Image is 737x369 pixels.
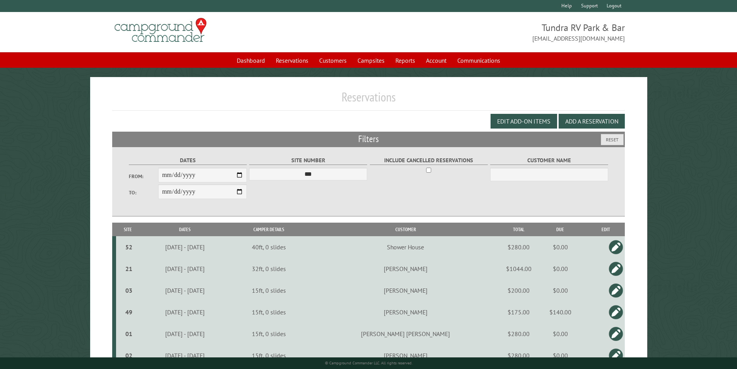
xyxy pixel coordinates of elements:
[308,323,503,345] td: [PERSON_NAME] [PERSON_NAME]
[232,53,270,68] a: Dashboard
[534,323,587,345] td: $0.00
[391,53,420,68] a: Reports
[119,308,139,316] div: 49
[503,323,534,345] td: $280.00
[453,53,505,68] a: Communications
[230,258,308,280] td: 32ft, 0 slides
[271,53,313,68] a: Reservations
[503,236,534,258] td: $280.00
[230,345,308,366] td: 15ft, 0 slides
[141,352,228,359] div: [DATE] - [DATE]
[353,53,389,68] a: Campsites
[119,243,139,251] div: 52
[112,132,625,146] h2: Filters
[119,287,139,294] div: 03
[141,308,228,316] div: [DATE] - [DATE]
[370,156,488,165] label: Include Cancelled Reservations
[308,223,503,236] th: Customer
[369,21,625,43] span: Tundra RV Park & Bar [EMAIL_ADDRESS][DOMAIN_NAME]
[141,243,228,251] div: [DATE] - [DATE]
[559,114,625,129] button: Add a Reservation
[230,223,308,236] th: Camper Details
[308,345,503,366] td: [PERSON_NAME]
[308,258,503,280] td: [PERSON_NAME]
[421,53,451,68] a: Account
[140,223,230,236] th: Dates
[129,189,158,196] label: To:
[534,280,587,301] td: $0.00
[230,301,308,323] td: 15ft, 0 slides
[141,265,228,273] div: [DATE] - [DATE]
[141,330,228,338] div: [DATE] - [DATE]
[230,323,308,345] td: 15ft, 0 slides
[112,15,209,45] img: Campground Commander
[534,258,587,280] td: $0.00
[587,223,625,236] th: Edit
[315,53,351,68] a: Customers
[490,156,608,165] label: Customer Name
[534,345,587,366] td: $0.00
[503,258,534,280] td: $1044.00
[503,301,534,323] td: $175.00
[112,89,625,111] h1: Reservations
[308,301,503,323] td: [PERSON_NAME]
[230,280,308,301] td: 15ft, 0 slides
[129,156,247,165] label: Dates
[325,360,412,366] small: © Campground Commander LLC. All rights reserved.
[119,265,139,273] div: 21
[534,223,587,236] th: Due
[249,156,367,165] label: Site Number
[308,236,503,258] td: Shower House
[491,114,557,129] button: Edit Add-on Items
[503,345,534,366] td: $280.00
[141,287,228,294] div: [DATE] - [DATE]
[534,236,587,258] td: $0.00
[601,134,624,145] button: Reset
[119,352,139,359] div: 02
[129,173,158,180] label: From:
[230,236,308,258] td: 40ft, 0 slides
[116,223,140,236] th: Site
[308,280,503,301] td: [PERSON_NAME]
[503,280,534,301] td: $200.00
[503,223,534,236] th: Total
[119,330,139,338] div: 01
[534,301,587,323] td: $140.00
